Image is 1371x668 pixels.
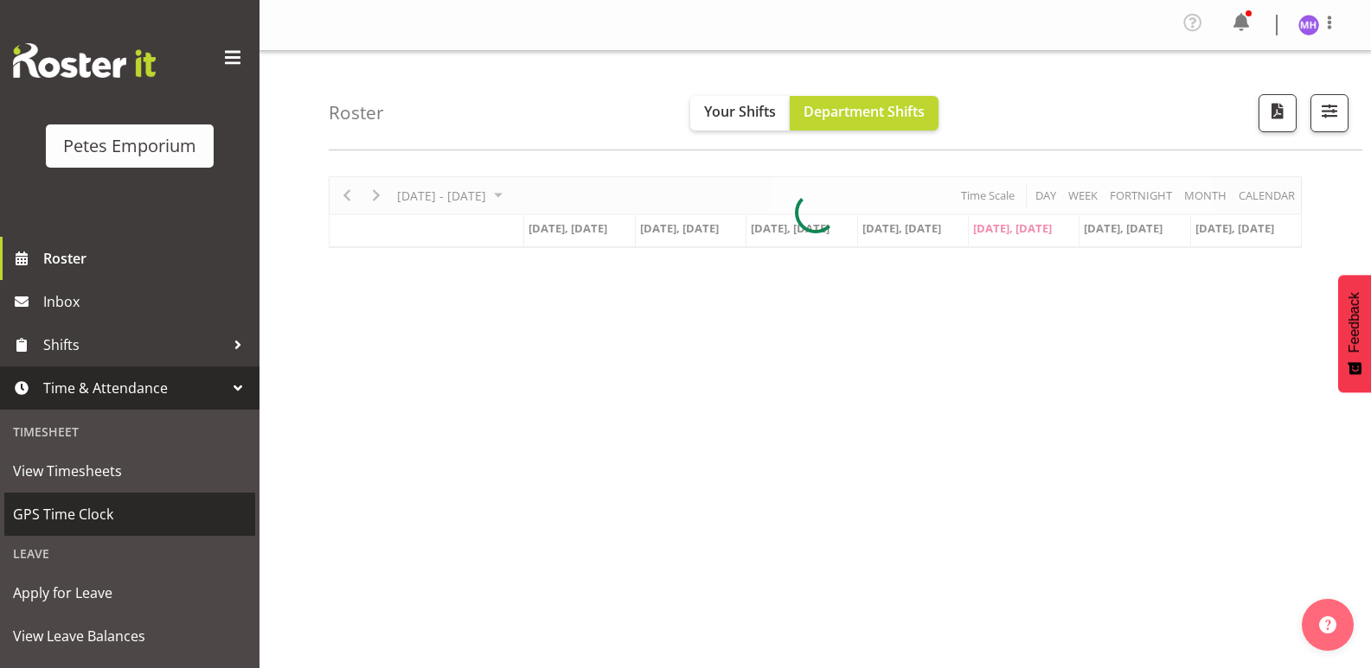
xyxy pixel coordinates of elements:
a: Apply for Leave [4,571,255,614]
span: Feedback [1347,292,1362,353]
div: Petes Emporium [63,133,196,159]
button: Feedback - Show survey [1338,275,1371,392]
button: Department Shifts [790,96,939,130]
span: Time & Attendance [43,375,225,401]
button: Your Shifts [690,96,790,130]
button: Filter Shifts [1310,94,1349,132]
span: Department Shifts [804,102,925,121]
img: Rosterit website logo [13,43,156,78]
span: Shifts [43,332,225,358]
span: Roster [43,245,251,271]
span: View Leave Balances [13,623,247,649]
img: mackenzie-halford4471.jpg [1298,15,1319,35]
span: Apply for Leave [13,580,247,606]
div: Timesheet [4,414,255,449]
img: help-xxl-2.png [1319,616,1336,633]
h4: Roster [329,103,384,123]
span: Your Shifts [704,102,776,121]
button: Download a PDF of the roster according to the set date range. [1259,94,1297,132]
a: View Leave Balances [4,614,255,658]
span: Inbox [43,289,251,315]
span: View Timesheets [13,458,247,484]
div: Leave [4,536,255,571]
a: View Timesheets [4,449,255,493]
span: GPS Time Clock [13,501,247,527]
a: GPS Time Clock [4,493,255,536]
